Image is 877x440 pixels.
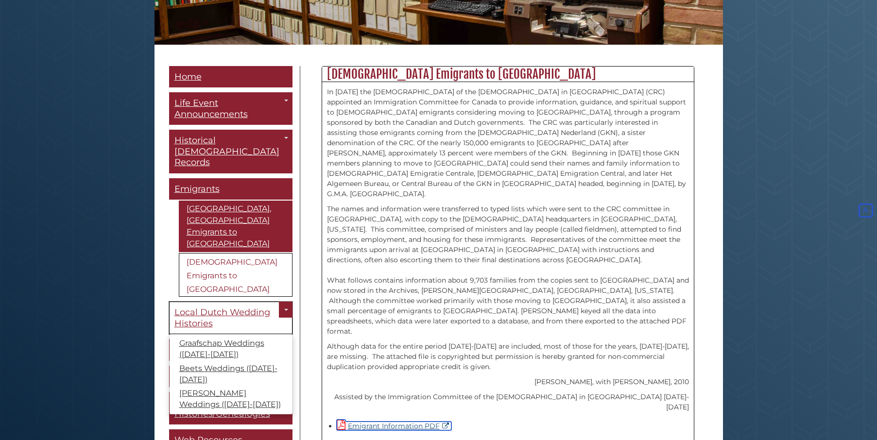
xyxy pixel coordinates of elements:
span: Local Dutch Wedding Histories [174,307,270,329]
a: Life Event Announcements [169,92,292,125]
a: Historical [DEMOGRAPHIC_DATA] Records [169,130,292,173]
a: [GEOGRAPHIC_DATA], [GEOGRAPHIC_DATA] Emigrants to [GEOGRAPHIC_DATA] [179,201,292,252]
a: Emigrant Information PDF [337,422,451,430]
a: Local Dutch Wedding Histories [169,302,292,334]
a: Back to Top [857,206,875,215]
p: The names and information were transferred to typed lists which were sent to the CRC committee in... [327,204,689,337]
p: In [DATE] the [DEMOGRAPHIC_DATA] of the [DEMOGRAPHIC_DATA] in [GEOGRAPHIC_DATA] (CRC) appointed a... [327,87,689,199]
span: Emigrants [174,184,220,194]
span: Historical [DEMOGRAPHIC_DATA] Records [174,135,279,168]
a: [PERSON_NAME] Weddings ([DATE]-[DATE]) [170,387,292,412]
h2: [DEMOGRAPHIC_DATA] Emigrants to [GEOGRAPHIC_DATA] [322,67,694,82]
span: Life Event Announcements [174,98,248,119]
a: Emigrants [169,178,292,200]
span: Family Histories/Genealogies [174,397,270,419]
p: Although data for the entire period [DATE]-[DATE] are included, most of those for the years, [DAT... [327,341,689,372]
a: Home [169,66,292,88]
span: Home [174,71,202,82]
p: Assisted by the Immigration Committee of the [DEMOGRAPHIC_DATA] in [GEOGRAPHIC_DATA] [DATE]-[DATE] [327,392,689,412]
a: Graafschap Weddings ([DATE]-[DATE]) [170,337,292,362]
a: Beets Weddings ([DATE]-[DATE]) [170,362,292,387]
a: [DEMOGRAPHIC_DATA] Emigrants to [GEOGRAPHIC_DATA] [179,253,292,297]
p: [PERSON_NAME], with [PERSON_NAME], 2010 [327,377,689,387]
